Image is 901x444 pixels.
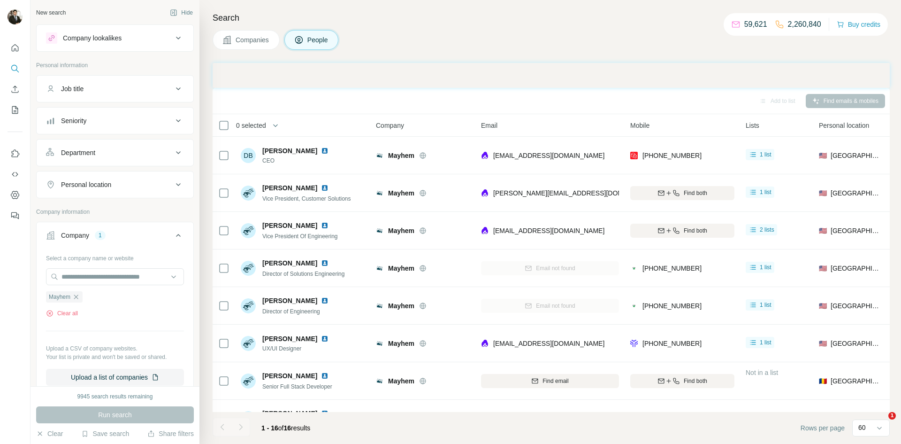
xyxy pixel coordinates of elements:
[630,264,638,273] img: provider contactout logo
[241,148,256,163] div: DB
[831,188,881,198] span: [GEOGRAPHIC_DATA]
[36,429,63,438] button: Clear
[376,121,404,130] span: Company
[481,121,497,130] span: Email
[8,101,23,118] button: My lists
[307,35,329,45] span: People
[831,226,881,235] span: [GEOGRAPHIC_DATA]
[376,377,383,385] img: Logo of Mayhem
[262,409,317,418] span: [PERSON_NAME]
[236,121,266,130] span: 0 selected
[163,6,199,20] button: Hide
[63,33,122,43] div: Company lookalikes
[46,309,78,318] button: Clear all
[630,224,734,238] button: Find both
[801,423,845,433] span: Rows per page
[262,371,317,381] span: [PERSON_NAME]
[46,250,184,263] div: Select a company name or website
[8,207,23,224] button: Feedback
[261,424,278,432] span: 1 - 16
[262,296,317,305] span: [PERSON_NAME]
[481,339,489,348] img: provider lusha logo
[819,376,827,386] span: 🇷🇴
[241,261,256,276] img: Avatar
[630,374,734,388] button: Find both
[321,372,328,380] img: LinkedIn logo
[213,11,890,24] h4: Search
[262,146,317,156] span: [PERSON_NAME]
[831,301,881,311] span: [GEOGRAPHIC_DATA]
[630,151,638,160] img: provider prospeo logo
[388,226,414,235] span: Mayhem
[262,258,317,268] span: [PERSON_NAME]
[61,180,111,189] div: Personal location
[46,353,184,361] p: Your list is private and won't be saved or shared.
[37,78,193,100] button: Job title
[8,166,23,183] button: Use Surfe API
[37,109,193,132] button: Seniority
[95,231,106,240] div: 1
[888,412,896,420] span: 1
[388,376,414,386] span: Mayhem
[77,392,153,401] div: 9945 search results remaining
[376,189,383,197] img: Logo of Mayhem
[376,227,383,234] img: Logo of Mayhem
[36,61,194,70] p: Personal information
[831,339,881,348] span: [GEOGRAPHIC_DATA]
[37,141,193,164] button: Department
[831,264,881,273] span: [GEOGRAPHIC_DATA]
[8,81,23,98] button: Enrich CSV
[241,411,256,426] img: Avatar
[684,226,707,235] span: Find both
[630,301,638,311] img: provider contactout logo
[388,339,414,348] span: Mayhem
[321,184,328,192] img: LinkedIn logo
[642,340,702,347] span: [PHONE_NUMBER]
[684,189,707,197] span: Find both
[481,188,489,198] img: provider lusha logo
[8,60,23,77] button: Search
[481,374,619,388] button: Find email
[831,151,881,160] span: [GEOGRAPHIC_DATA]
[8,9,23,24] img: Avatar
[388,151,414,160] span: Mayhem
[49,293,70,301] span: Mayhem
[8,187,23,203] button: Dashboard
[37,224,193,250] button: Company1
[241,223,256,238] img: Avatar
[36,8,66,17] div: New search
[8,39,23,56] button: Quick start
[262,233,338,240] span: Vice President Of Engineering
[493,340,604,347] span: [EMAIL_ADDRESS][DOMAIN_NAME]
[241,336,256,351] img: Avatar
[744,19,767,30] p: 59,621
[278,424,284,432] span: of
[262,221,317,230] span: [PERSON_NAME]
[262,271,344,277] span: Director of Solutions Engineering
[376,152,383,159] img: Logo of Mayhem
[262,183,317,193] span: [PERSON_NAME]
[262,156,332,165] span: CEO
[760,338,771,347] span: 1 list
[37,27,193,49] button: Company lookalikes
[493,227,604,234] span: [EMAIL_ADDRESS][DOMAIN_NAME]
[831,376,881,386] span: [GEOGRAPHIC_DATA]
[630,339,638,348] img: provider forager logo
[819,121,869,130] span: Personal location
[81,429,129,438] button: Save search
[684,377,707,385] span: Find both
[788,19,821,30] p: 2,260,840
[481,151,489,160] img: provider lusha logo
[321,297,328,304] img: LinkedIn logo
[858,423,866,432] p: 60
[36,208,194,216] p: Company information
[388,188,414,198] span: Mayhem
[321,410,328,417] img: LinkedIn logo
[819,339,827,348] span: 🇺🇸
[241,374,256,389] img: Avatar
[642,152,702,159] span: [PHONE_NUMBER]
[213,63,890,88] iframe: Banner
[61,148,95,157] div: Department
[241,186,256,201] img: Avatar
[262,383,332,390] span: Senior Full Stack Developer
